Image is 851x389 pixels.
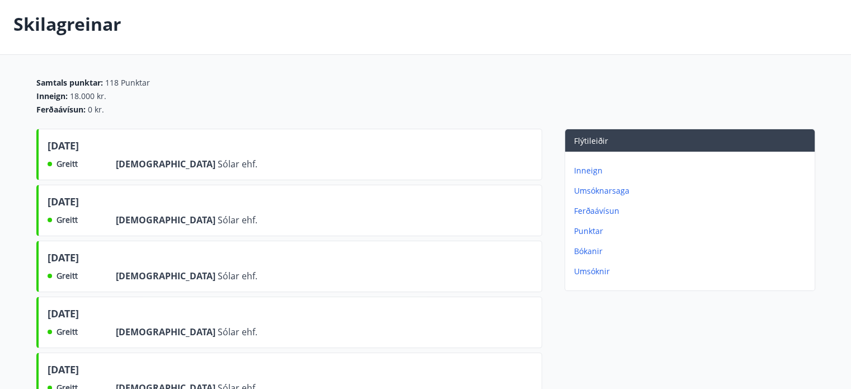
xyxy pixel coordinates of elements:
[574,165,810,176] p: Inneign
[88,104,104,115] span: 0 kr.
[574,266,810,277] p: Umsóknir
[218,270,257,282] span: Sólar ehf.
[36,91,68,102] span: Inneign :
[36,77,103,88] span: Samtals punktar :
[48,306,79,325] span: [DATE]
[574,205,810,217] p: Ferðaávísun
[57,326,78,338] span: Greitt
[70,91,106,102] span: 18.000 kr.
[574,135,608,146] span: Flýtileiðir
[57,158,78,170] span: Greitt
[574,246,810,257] p: Bókanir
[48,194,79,213] span: [DATE]
[57,214,78,226] span: Greitt
[116,158,218,170] span: [DEMOGRAPHIC_DATA]
[574,185,810,196] p: Umsóknarsaga
[116,270,218,282] span: [DEMOGRAPHIC_DATA]
[218,214,257,226] span: Sólar ehf.
[48,138,79,157] span: [DATE]
[574,226,810,237] p: Punktar
[218,326,257,338] span: Sólar ehf.
[57,270,78,282] span: Greitt
[36,104,86,115] span: Ferðaávísun :
[13,12,121,36] p: Skilagreinar
[48,362,79,381] span: [DATE]
[105,77,150,88] span: 118 Punktar
[218,158,257,170] span: Sólar ehf.
[48,250,79,269] span: [DATE]
[116,214,218,226] span: [DEMOGRAPHIC_DATA]
[116,326,218,338] span: [DEMOGRAPHIC_DATA]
